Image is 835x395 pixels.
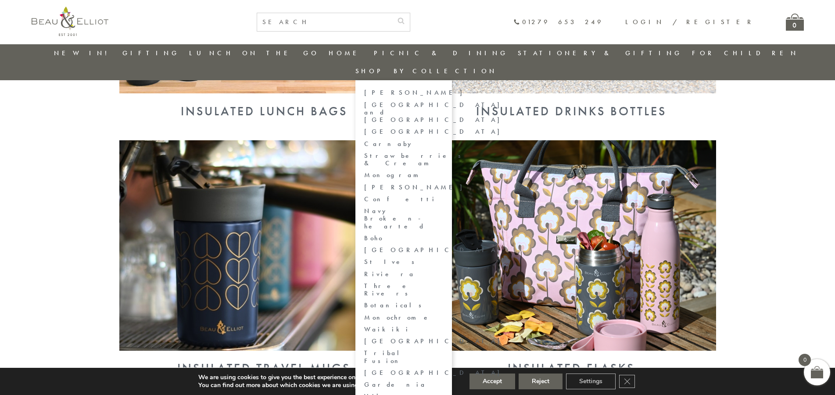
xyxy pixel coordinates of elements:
a: Strawberries & Cream [364,152,443,167]
button: Close GDPR Cookie Banner [619,375,635,388]
img: logo [32,7,108,36]
input: SEARCH [257,13,392,31]
a: Insulated Travel Mugs Insulated Travel Mugs [119,344,409,376]
a: Waikiki [364,326,443,333]
a: Lunch On The Go [189,49,319,57]
a: Three Rivers [364,282,443,298]
a: New in! [54,49,113,57]
a: [GEOGRAPHIC_DATA] and [GEOGRAPHIC_DATA] [364,101,443,124]
a: Navy Broken-hearted [364,207,443,230]
a: Carnaby [364,140,443,148]
a: Shop by collection [355,67,497,75]
a: Insulated Drinks Bottles Insulated Drinks Bottles [426,86,716,118]
img: Insulated Travel Mugs [119,140,409,351]
a: Monochrome [364,314,443,321]
div: Insulated Drinks Bottles [426,104,716,118]
span: 0 [799,354,811,366]
a: [GEOGRAPHIC_DATA] [364,246,443,254]
a: Gifting [122,49,179,57]
a: Boho [364,235,443,242]
div: Insulated Travel Mugs [119,361,409,375]
a: Tribal Fusion [364,349,443,365]
a: Insulated Flasks Insulated Flasks [426,344,716,376]
a: 0 [786,14,804,31]
a: For Children [692,49,799,57]
div: Insulated Flasks [426,361,716,375]
a: Login / Register [625,18,755,26]
a: [PERSON_NAME] [364,89,443,96]
button: Settings [566,374,616,389]
button: Reject [519,374,563,389]
a: Gardenia [364,381,443,388]
img: Insulated Flasks [426,140,716,351]
a: Insulated Lunch Bags Insulated Lunch Bags [119,86,409,118]
a: Stationery & Gifting [518,49,682,57]
p: We are using cookies to give you the best experience on our website. [198,374,442,381]
a: 01279 653 249 [513,18,603,26]
a: St Ives [364,258,443,266]
a: [PERSON_NAME] [364,184,443,191]
a: [GEOGRAPHIC_DATA] [364,128,443,135]
a: [GEOGRAPHIC_DATA] [364,338,443,345]
p: You can find out more about which cookies we are using or switch them off in . [198,381,442,389]
a: Riviera [364,270,443,278]
a: Picnic & Dining [374,49,508,57]
a: Botanicals [364,302,443,309]
div: Insulated Lunch Bags [119,104,409,118]
a: Home [329,49,364,57]
a: Confetti [364,196,443,203]
button: Accept [469,374,515,389]
a: Monogram [364,171,443,179]
a: [GEOGRAPHIC_DATA] [364,369,443,377]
